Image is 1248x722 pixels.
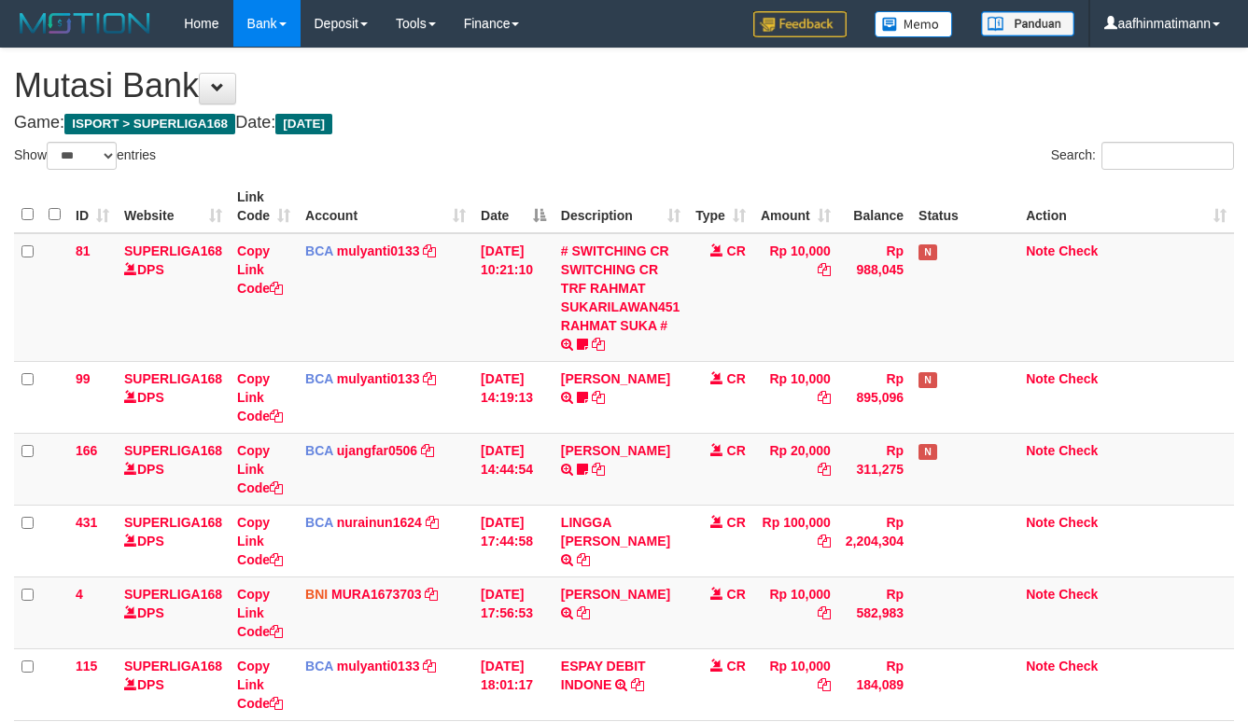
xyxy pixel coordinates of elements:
td: DPS [117,433,230,505]
a: Copy Rp 100,000 to clipboard [818,534,831,548]
span: ISPORT > SUPERLIGA168 [64,114,235,134]
span: 99 [76,371,91,386]
a: ESPAY DEBIT INDONE [561,659,646,692]
a: SUPERLIGA168 [124,443,222,458]
td: Rp 311,275 [838,433,911,505]
td: [DATE] 17:44:58 [473,505,554,576]
a: SUPERLIGA168 [124,515,222,530]
label: Show entries [14,142,156,170]
td: Rp 10,000 [753,361,838,433]
th: Description: activate to sort column ascending [554,180,688,233]
span: Has Note [918,372,937,388]
a: Copy Link Code [237,587,283,639]
td: Rp 582,983 [838,576,911,648]
a: Copy mulyanti0133 to clipboard [423,243,436,258]
input: Search: [1101,142,1234,170]
a: Copy Link Code [237,515,283,567]
a: Note [1026,659,1055,673]
a: ujangfar0506 [337,443,417,458]
a: Copy Rp 10,000 to clipboard [818,677,831,692]
td: Rp 10,000 [753,576,838,648]
a: Copy mulyanti0133 to clipboard [423,659,436,673]
span: BCA [305,659,333,673]
th: Account: activate to sort column ascending [298,180,473,233]
a: Check [1059,515,1098,530]
th: Balance [838,180,911,233]
span: Has Note [918,444,937,460]
a: [PERSON_NAME] [561,443,670,458]
a: Copy MUHAMMAD REZA to clipboard [592,390,605,405]
span: CR [727,515,746,530]
a: Copy LINGGA ADITYA PRAT to clipboard [577,552,590,567]
a: Note [1026,243,1055,258]
a: Copy mulyanti0133 to clipboard [423,371,436,386]
a: Copy Rp 10,000 to clipboard [818,605,831,620]
span: 115 [76,659,97,673]
td: Rp 10,000 [753,648,838,720]
img: Button%20Memo.svg [875,11,953,37]
a: Copy Link Code [237,443,283,495]
span: BNI [305,587,328,602]
span: 431 [76,515,97,530]
a: SUPERLIGA168 [124,659,222,673]
td: DPS [117,361,230,433]
th: Status [911,180,1018,233]
th: Amount: activate to sort column ascending [753,180,838,233]
span: BCA [305,371,333,386]
td: Rp 895,096 [838,361,911,433]
td: [DATE] 14:19:13 [473,361,554,433]
td: [DATE] 14:44:54 [473,433,554,505]
a: Copy MURA1673703 to clipboard [425,587,438,602]
th: Website: activate to sort column ascending [117,180,230,233]
span: BCA [305,443,333,458]
td: DPS [117,233,230,362]
a: Note [1026,587,1055,602]
a: [PERSON_NAME] [561,587,670,602]
h4: Game: Date: [14,114,1234,132]
td: [DATE] 10:21:10 [473,233,554,362]
span: [DATE] [275,114,332,134]
a: Note [1026,515,1055,530]
a: Copy Link Code [237,243,283,296]
a: Copy Rp 10,000 to clipboard [818,390,831,405]
td: Rp 20,000 [753,433,838,505]
span: CR [727,587,746,602]
td: Rp 184,089 [838,648,911,720]
a: # SWITCHING CR SWITCHING CR TRF RAHMAT SUKARILAWAN451 RAHMAT SUKA # [561,243,680,333]
img: panduan.png [981,11,1074,36]
td: Rp 100,000 [753,505,838,576]
a: Check [1059,243,1098,258]
td: [DATE] 18:01:17 [473,648,554,720]
select: Showentries [47,142,117,170]
a: mulyanti0133 [337,371,420,386]
a: Copy NOVEN ELING PRAYOG to clipboard [592,462,605,477]
h1: Mutasi Bank [14,67,1234,104]
td: DPS [117,576,230,648]
th: ID: activate to sort column ascending [68,180,117,233]
a: Copy Link Code [237,659,283,711]
th: Action: activate to sort column ascending [1018,180,1234,233]
th: Link Code: activate to sort column ascending [230,180,298,233]
span: 81 [76,243,91,258]
a: [PERSON_NAME] [561,371,670,386]
a: Check [1059,659,1098,673]
span: Has Note [918,244,937,260]
th: Type: activate to sort column ascending [688,180,753,233]
span: BCA [305,243,333,258]
a: LINGGA [PERSON_NAME] [561,515,670,548]
td: [DATE] 17:56:53 [473,576,554,648]
td: Rp 2,204,304 [838,505,911,576]
a: Check [1059,587,1098,602]
a: Copy ujangfar0506 to clipboard [421,443,434,458]
a: Copy # SWITCHING CR SWITCHING CR TRF RAHMAT SUKARILAWAN451 RAHMAT SUKA # to clipboard [592,337,605,352]
a: Copy Link Code [237,371,283,423]
a: nurainun1624 [337,515,422,530]
a: Copy Rp 10,000 to clipboard [818,262,831,277]
a: Note [1026,443,1055,458]
a: mulyanti0133 [337,243,420,258]
a: SUPERLIGA168 [124,587,222,602]
span: CR [727,371,746,386]
span: 4 [76,587,83,602]
td: Rp 988,045 [838,233,911,362]
a: Copy ESPAY DEBIT INDONE to clipboard [631,677,644,692]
